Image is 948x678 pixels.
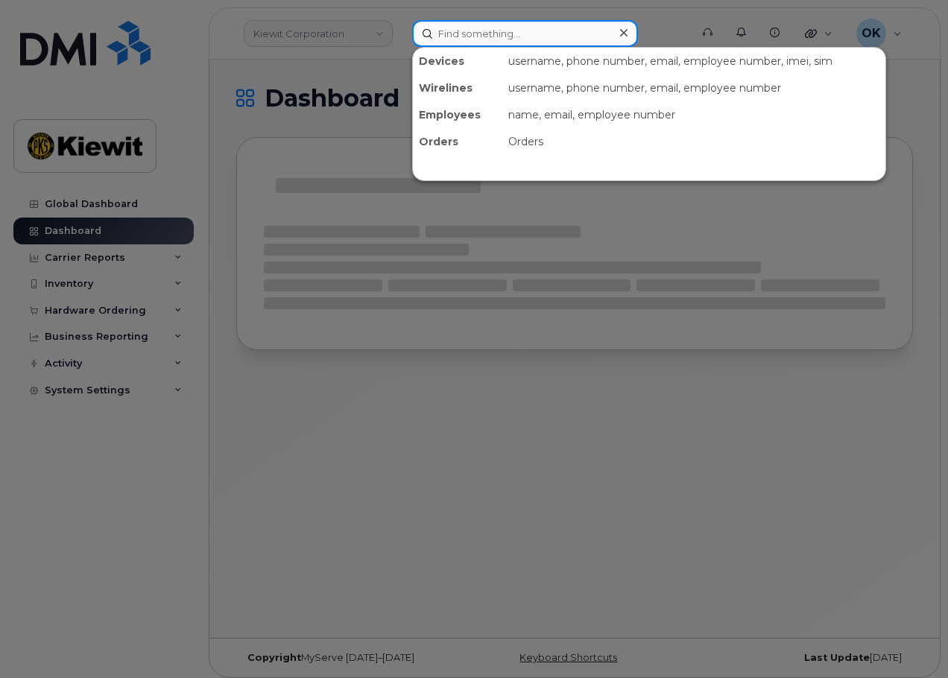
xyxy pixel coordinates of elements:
[413,101,502,128] div: Employees
[413,128,502,155] div: Orders
[413,75,502,101] div: Wirelines
[413,48,502,75] div: Devices
[502,48,885,75] div: username, phone number, email, employee number, imei, sim
[502,75,885,101] div: username, phone number, email, employee number
[502,128,885,155] div: Orders
[502,101,885,128] div: name, email, employee number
